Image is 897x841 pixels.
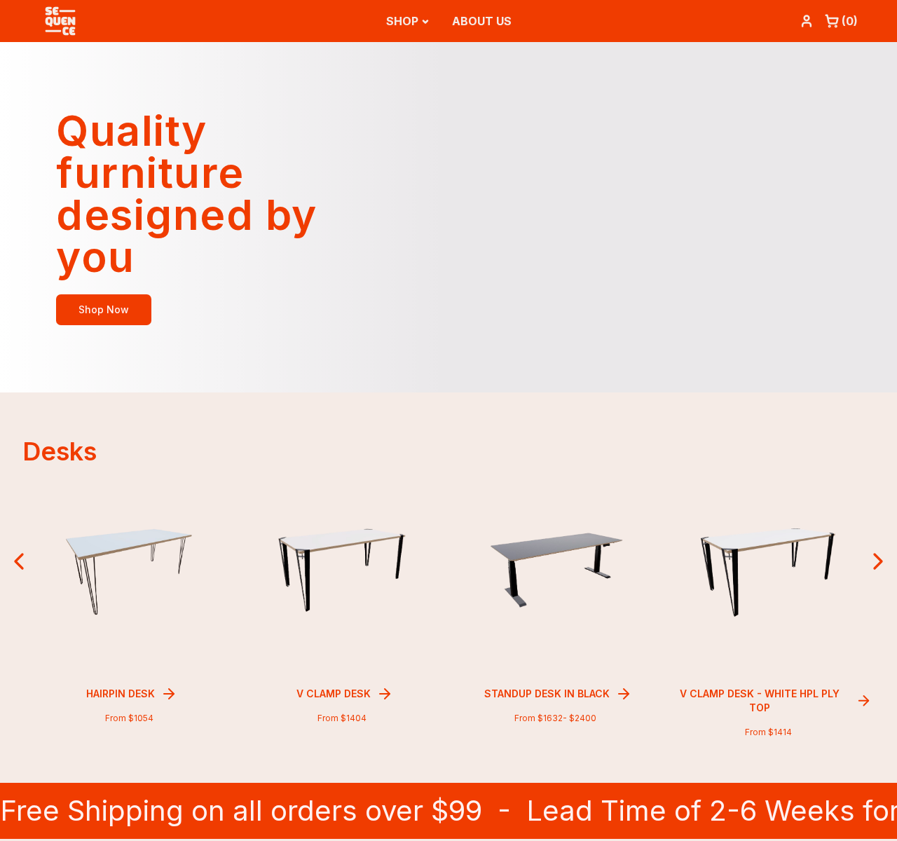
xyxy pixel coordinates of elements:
[235,713,448,724] p: From $ 1404
[448,465,662,724] a: prdStandup Desk in BlackFrom $1632- $2400
[662,465,875,738] a: prdV Clamp Desk - white HPL ply topFrom $1414
[662,727,875,738] p: From $ 1414
[842,13,858,29] div: ( 0 )
[22,465,235,724] a: prdHairpin DeskFrom $1054
[56,294,151,325] a: Shop Now
[386,1,430,41] button: SHOP
[235,465,448,724] a: prdV Clamp DeskFrom $1404
[56,109,392,278] h1: Quality furniture designed by you
[482,525,628,619] img: prd
[479,681,615,706] h3: Standup Desk in Black
[81,681,160,706] h3: Hairpin Desk
[22,713,235,724] p: From $ 1054
[448,713,662,724] p: From $ 1632
[56,527,202,617] img: prd
[695,524,841,620] img: prd
[22,437,875,465] h2: Desks
[269,526,415,617] img: prd
[664,681,856,720] h3: V Clamp Desk - white HPL ply top
[448,42,897,392] video: Your browser does not support the video tag.
[452,14,512,28] a: ABOUT US
[563,713,596,723] span: - $ 2400
[291,681,376,706] h3: V Clamp Desk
